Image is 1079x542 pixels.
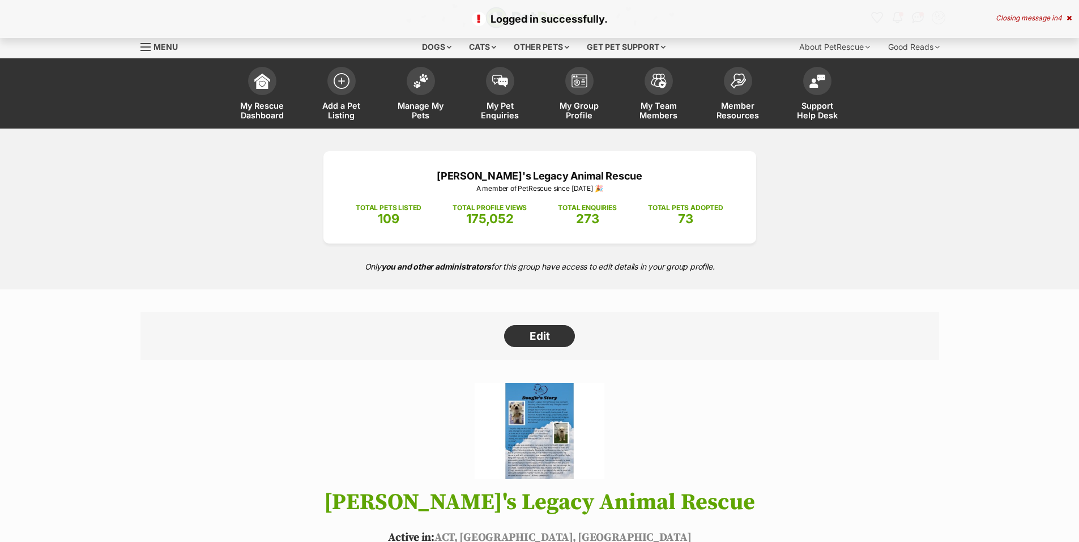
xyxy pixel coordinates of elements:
[340,183,739,194] p: A member of PetRescue since [DATE] 🎉
[475,383,604,479] img: Dougie's Legacy Animal Rescue
[378,211,399,226] span: 109
[381,61,460,129] a: Manage My Pets
[492,75,508,87] img: pet-enquiries-icon-7e3ad2cf08bfb03b45e93fb7055b45f3efa6380592205ae92323e6603595dc1f.svg
[395,101,446,120] span: Manage My Pets
[809,74,825,88] img: help-desk-icon-fdf02630f3aa405de69fd3d07c3f3aa587a6932b1a1747fa1d2bba05be0121f9.svg
[381,262,492,271] strong: you and other administrators
[633,101,684,120] span: My Team Members
[730,73,746,88] img: member-resources-icon-8e73f808a243e03378d46382f2149f9095a855e16c252ad45f914b54edf8863c.svg
[223,61,302,129] a: My Rescue Dashboard
[504,325,575,348] a: Edit
[254,73,270,89] img: dashboard-icon-eb2f2d2d3e046f16d808141f083e7271f6b2e854fb5c12c21221c1fb7104beca.svg
[880,36,948,58] div: Good Reads
[698,61,778,129] a: Member Resources
[778,61,857,129] a: Support Help Desk
[579,36,673,58] div: Get pet support
[540,61,619,129] a: My Group Profile
[413,74,429,88] img: manage-my-pets-icon-02211641906a0b7f246fdf0571729dbe1e7629f14944591b6c1af311fb30b64b.svg
[237,101,288,120] span: My Rescue Dashboard
[466,211,514,226] span: 175,052
[475,101,526,120] span: My Pet Enquiries
[460,61,540,129] a: My Pet Enquiries
[651,74,667,88] img: team-members-icon-5396bd8760b3fe7c0b43da4ab00e1e3bb1a5d9ba89233759b79545d2d3fc5d0d.svg
[461,36,504,58] div: Cats
[334,73,349,89] img: add-pet-listing-icon-0afa8454b4691262ce3f59096e99ab1cd57d4a30225e0717b998d2c9b9846f56.svg
[506,36,577,58] div: Other pets
[791,36,878,58] div: About PetRescue
[453,203,527,213] p: TOTAL PROFILE VIEWS
[792,101,843,120] span: Support Help Desk
[713,101,764,120] span: Member Resources
[123,490,956,515] h1: [PERSON_NAME]'s Legacy Animal Rescue
[554,101,605,120] span: My Group Profile
[153,42,178,52] span: Menu
[648,203,723,213] p: TOTAL PETS ADOPTED
[316,101,367,120] span: Add a Pet Listing
[356,203,421,213] p: TOTAL PETS LISTED
[414,36,459,58] div: Dogs
[340,168,739,183] p: [PERSON_NAME]'s Legacy Animal Rescue
[619,61,698,129] a: My Team Members
[558,203,616,213] p: TOTAL ENQUIRIES
[678,211,693,226] span: 73
[572,74,587,88] img: group-profile-icon-3fa3cf56718a62981997c0bc7e787c4b2cf8bcc04b72c1350f741eb67cf2f40e.svg
[140,36,186,56] a: Menu
[576,211,599,226] span: 273
[302,61,381,129] a: Add a Pet Listing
